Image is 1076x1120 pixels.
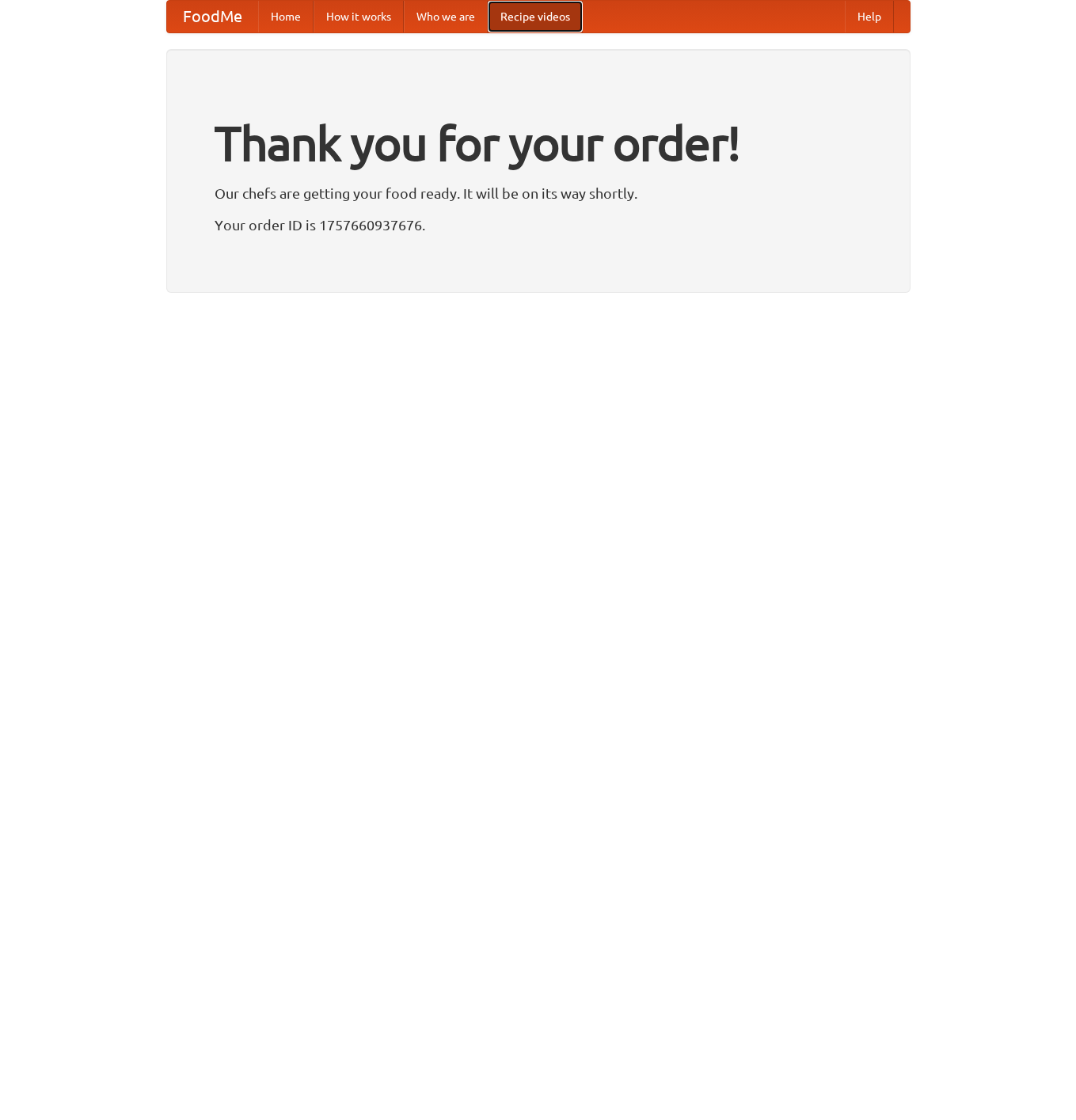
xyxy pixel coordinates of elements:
[488,1,583,32] a: Recipe videos
[845,1,894,32] a: Help
[314,1,404,32] a: How it works
[167,1,258,32] a: FoodMe
[215,181,862,205] p: Our chefs are getting your food ready. It will be on its way shortly.
[258,1,314,32] a: Home
[404,1,488,32] a: Who we are
[215,105,862,181] h1: Thank you for your order!
[215,213,862,237] p: Your order ID is 1757660937676.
